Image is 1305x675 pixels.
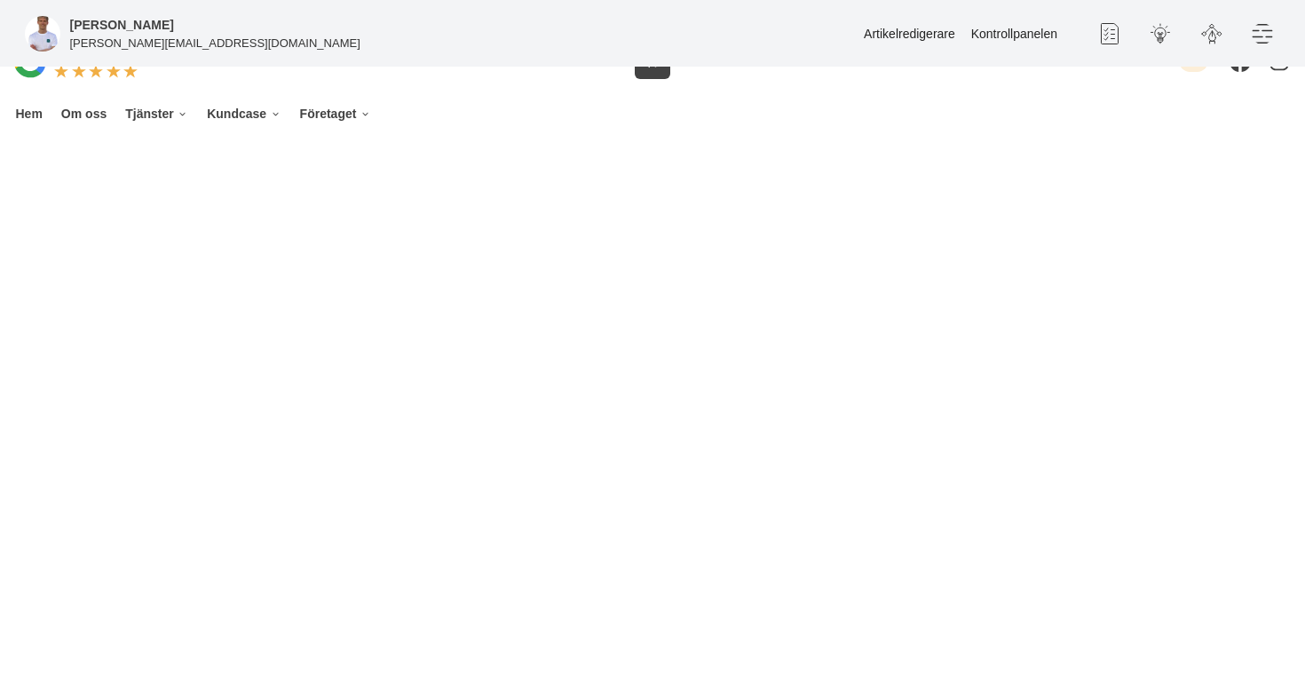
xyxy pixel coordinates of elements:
[70,15,174,35] h5: Administratör
[204,94,284,134] a: Kundcase
[12,94,45,134] a: Hem
[297,94,374,134] a: Företaget
[864,27,955,41] a: Artikelredigerare
[58,94,109,134] a: Om oss
[123,94,192,134] a: Tjänster
[971,27,1057,41] a: Kontrollpanelen
[25,16,60,52] img: foretagsbild-pa-smartproduktion-en-webbyraer-i-dalarnas-lan.png
[70,35,360,52] p: [PERSON_NAME][EMAIL_ADDRESS][DOMAIN_NAME]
